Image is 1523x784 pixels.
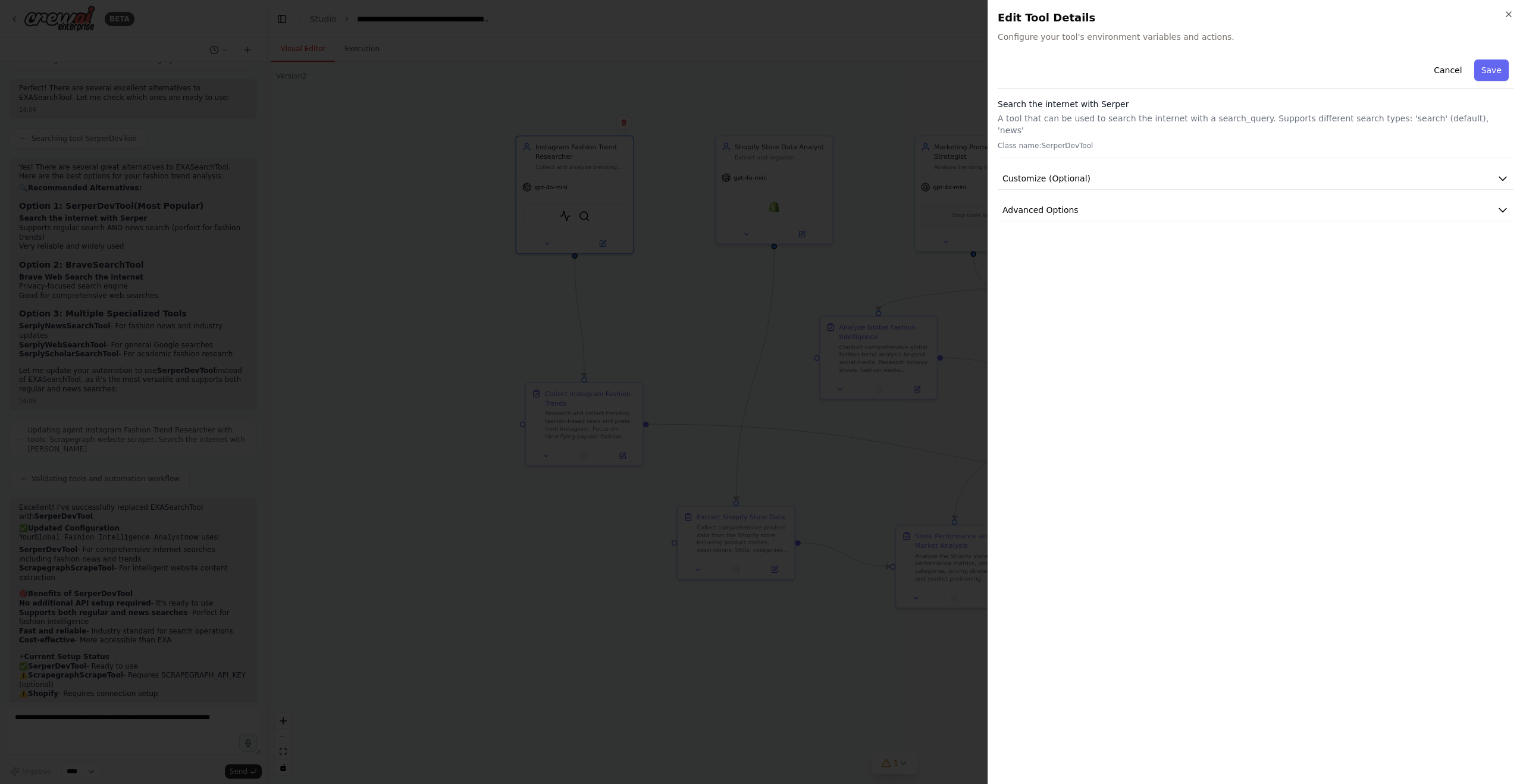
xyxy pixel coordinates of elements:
[1002,173,1090,184] span: Customize (Optional)
[1474,59,1509,81] button: Save
[1427,59,1469,81] button: Cancel
[998,98,1513,110] h3: Search the internet with Serper
[998,168,1513,190] button: Customize (Optional)
[998,31,1513,43] span: Configure your tool's environment variables and actions.
[998,141,1513,150] p: Class name: SerperDevTool
[998,112,1513,136] p: A tool that can be used to search the internet with a search_query. Supports different search typ...
[998,199,1513,221] button: Advanced Options
[998,10,1513,26] h2: Edit Tool Details
[1002,204,1079,216] span: Advanced Options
